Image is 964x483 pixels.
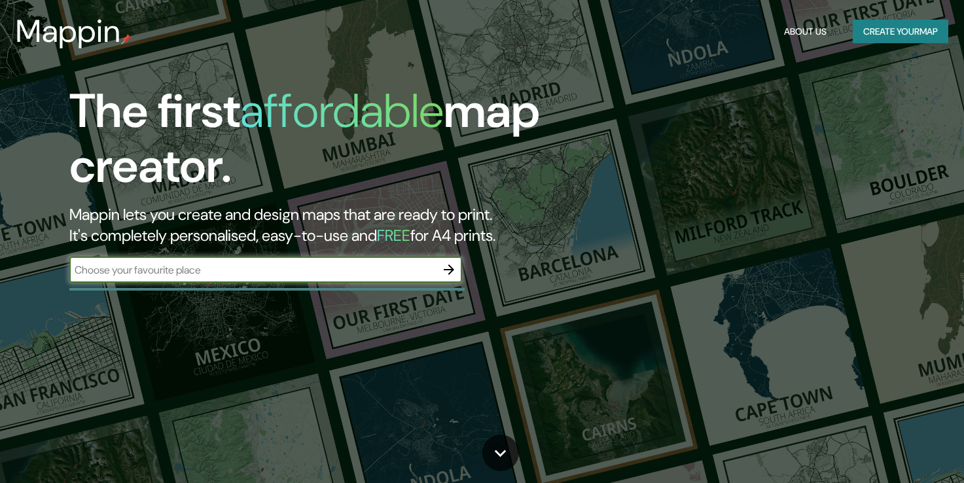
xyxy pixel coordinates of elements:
h3: Mappin [16,13,121,50]
h5: FREE [377,225,410,245]
button: About Us [779,20,832,44]
h1: The first map creator. [69,84,552,204]
h1: affordable [240,80,444,141]
button: Create yourmap [853,20,948,44]
h2: Mappin lets you create and design maps that are ready to print. It's completely personalised, eas... [69,204,552,246]
input: Choose your favourite place [69,262,436,277]
img: mappin-pin [121,34,132,45]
